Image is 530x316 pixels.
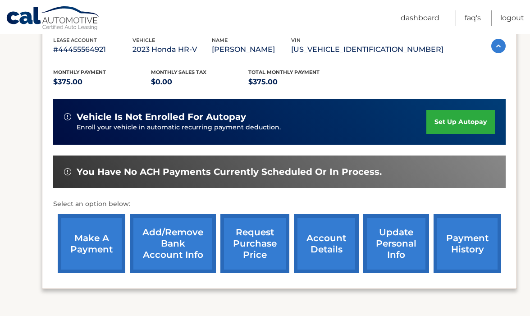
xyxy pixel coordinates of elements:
[151,69,206,75] span: Monthly sales Tax
[294,214,359,273] a: account details
[6,6,101,32] a: Cal Automotive
[53,199,506,210] p: Select an option below:
[401,10,439,26] a: Dashboard
[53,37,97,43] span: lease account
[491,39,506,53] img: accordion-active.svg
[53,69,106,75] span: Monthly Payment
[212,43,291,56] p: [PERSON_NAME]
[500,10,524,26] a: Logout
[77,166,382,178] span: You have no ACH payments currently scheduled or in process.
[151,76,249,88] p: $0.00
[212,37,228,43] span: name
[248,69,320,75] span: Total Monthly Payment
[130,214,216,273] a: Add/Remove bank account info
[53,43,132,56] p: #44455564921
[220,214,289,273] a: request purchase price
[132,43,212,56] p: 2023 Honda HR-V
[434,214,501,273] a: payment history
[77,111,246,123] span: vehicle is not enrolled for autopay
[363,214,429,273] a: update personal info
[291,37,301,43] span: vin
[248,76,346,88] p: $375.00
[465,10,481,26] a: FAQ's
[58,214,125,273] a: make a payment
[291,43,443,56] p: [US_VEHICLE_IDENTIFICATION_NUMBER]
[64,113,71,120] img: alert-white.svg
[64,168,71,175] img: alert-white.svg
[53,76,151,88] p: $375.00
[426,110,495,134] a: set up autopay
[77,123,426,133] p: Enroll your vehicle in automatic recurring payment deduction.
[132,37,155,43] span: vehicle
